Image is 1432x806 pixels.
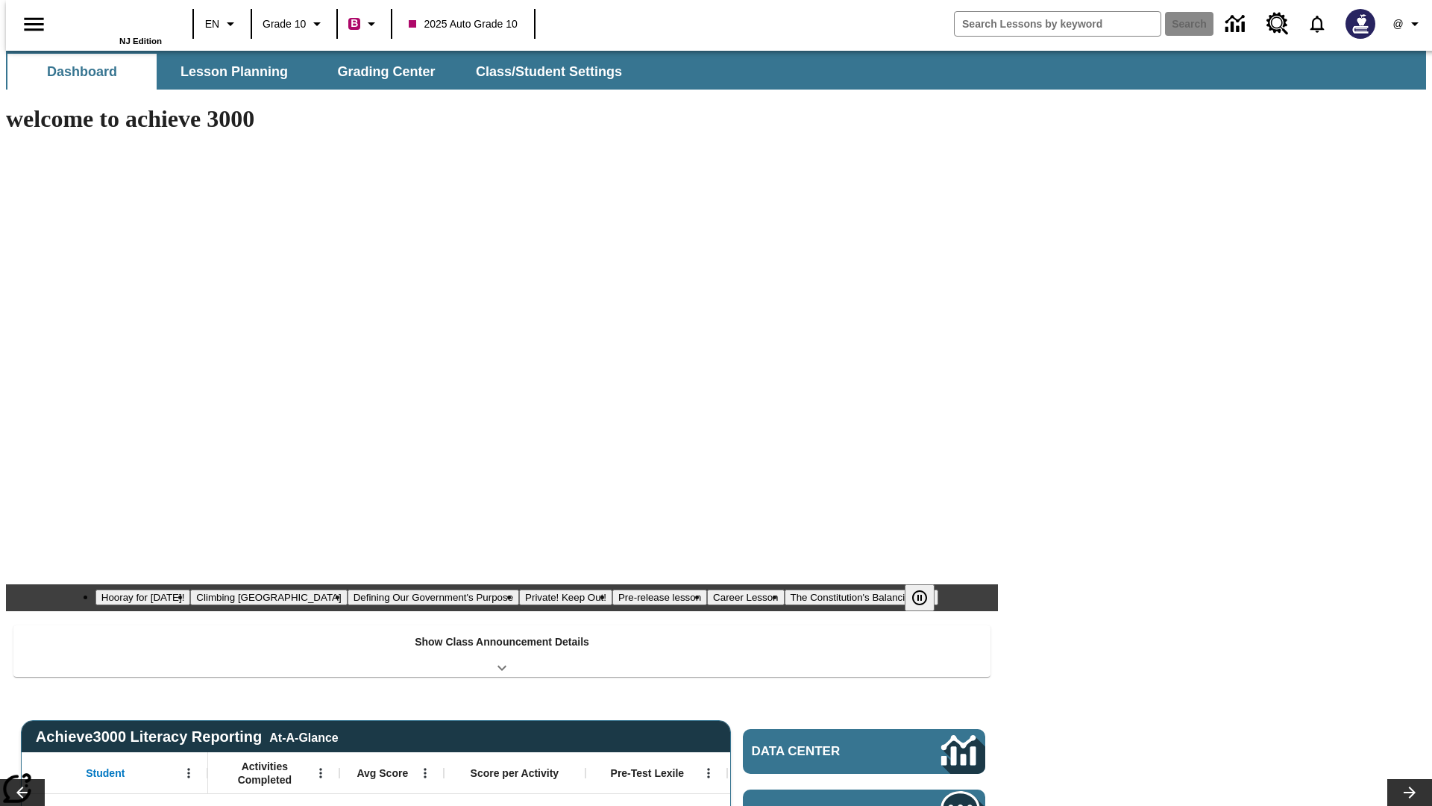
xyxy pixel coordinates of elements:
[36,728,339,746] span: Achieve3000 Literacy Reporting
[6,51,1426,90] div: SubNavbar
[409,16,517,32] span: 2025 Auto Grade 10
[6,105,998,133] h1: welcome to achieve 3000
[351,14,358,33] span: B
[1387,779,1432,806] button: Lesson carousel, Next
[205,16,219,32] span: EN
[955,12,1161,36] input: search field
[471,766,559,780] span: Score per Activity
[1337,4,1384,43] button: Select a new avatar
[65,5,162,46] div: Home
[12,2,56,46] button: Open side menu
[519,590,612,605] button: Slide 4 Private! Keep Out!
[312,54,461,90] button: Grading Center
[707,590,784,605] button: Slide 6 Career Lesson
[6,54,635,90] div: SubNavbar
[7,54,157,90] button: Dashboard
[348,590,519,605] button: Slide 3 Defining Our Government's Purpose
[611,766,685,780] span: Pre-Test Lexile
[1298,4,1337,43] a: Notifications
[216,760,314,787] span: Activities Completed
[905,584,949,611] div: Pause
[47,63,117,81] span: Dashboard
[257,10,332,37] button: Grade: Grade 10, Select a grade
[612,590,707,605] button: Slide 5 Pre-release lesson
[65,7,162,37] a: Home
[86,766,125,780] span: Student
[263,16,306,32] span: Grade 10
[476,63,622,81] span: Class/Student Settings
[342,10,386,37] button: Boost Class color is violet red. Change class color
[178,762,200,784] button: Open Menu
[1257,4,1298,44] a: Resource Center, Will open in new tab
[310,762,332,784] button: Open Menu
[1392,16,1403,32] span: @
[269,728,338,745] div: At-A-Glance
[119,37,162,46] span: NJ Edition
[180,63,288,81] span: Lesson Planning
[95,590,191,605] button: Slide 1 Hooray for Constitution Day!
[1384,10,1432,37] button: Profile/Settings
[415,634,589,650] p: Show Class Announcement Details
[414,762,436,784] button: Open Menu
[190,590,347,605] button: Slide 2 Climbing Mount Tai
[160,54,309,90] button: Lesson Planning
[1345,9,1375,39] img: Avatar
[743,729,985,774] a: Data Center
[905,584,935,611] button: Pause
[697,762,720,784] button: Open Menu
[752,744,891,759] span: Data Center
[198,10,246,37] button: Language: EN, Select a language
[464,54,634,90] button: Class/Student Settings
[785,590,939,605] button: Slide 7 The Constitution's Balancing Act
[13,625,990,677] div: Show Class Announcement Details
[1216,4,1257,45] a: Data Center
[357,766,408,780] span: Avg Score
[337,63,435,81] span: Grading Center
